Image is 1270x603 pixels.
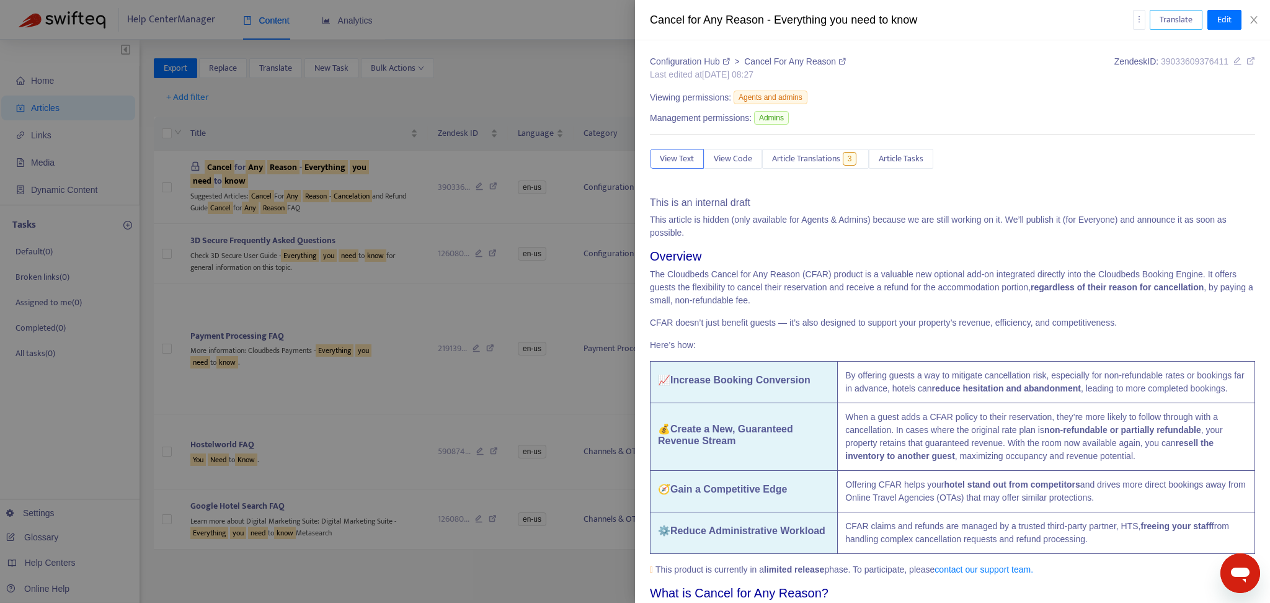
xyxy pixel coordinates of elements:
span: Agents and admins [734,91,807,104]
a: contact our support team. [935,565,1033,574]
p: CFAR doesn’t just benefit guests — it’s also designed to support your property’s revenue, efficie... [650,316,1255,329]
strong: limited release [764,565,824,574]
p: This article is hidden (only available for Agents & Admins) because we are still working on it. W... [650,213,1255,239]
td: By offering guests a way to mitigate cancellation risk, especially for non-refundable rates or bo... [838,362,1255,403]
strong: regardless of their reason for cancellation [1031,282,1204,292]
button: View Text [650,149,704,169]
h4: This is an internal draft [650,197,1255,208]
td: When a guest adds a CFAR policy to their reservation, they’re more likely to follow through with ... [838,403,1255,471]
div: Zendesk ID: [1114,55,1255,81]
p: The Cloudbeds Cancel for Any Reason (CFAR) product is a valuable new optional add-on integrated d... [650,268,1255,307]
p: Here’s how: [650,339,1255,352]
strong: hotel stand out from competitors [944,480,1080,489]
td: Offering CFAR helps your and drives more direct bookings away from Online Travel Agencies (OTAs) ... [838,471,1255,512]
div: Last edited at [DATE] 08:27 [650,68,846,81]
button: more [1133,10,1145,30]
h4: 🧭 [658,483,830,495]
span: Management permissions: [650,112,752,125]
button: Article Tasks [869,149,933,169]
strong: Increase Booking Conversion [670,375,810,385]
strong: non-refundable or partially refundable [1044,425,1201,435]
button: View Code [704,149,762,169]
button: Article Translations3 [762,149,869,169]
h4: 💰 [658,423,830,447]
span: 3 [843,152,857,166]
span: Admins [754,111,789,125]
span: View Code [714,152,752,166]
a: Cancel For Any Reason [744,56,846,66]
button: Edit [1207,10,1241,30]
span: Viewing permissions: [650,91,731,104]
span: Translate [1160,13,1192,27]
strong: Create a New, Guaranteed Revenue Stream [658,424,793,446]
div: > [650,55,846,68]
span: 39033609376411 [1161,56,1228,66]
button: Close [1245,14,1263,26]
iframe: Botón para iniciar la ventana de mensajería [1220,553,1260,593]
a: Overview [650,249,701,263]
span: Edit [1217,13,1232,27]
td: CFAR claims and refunds are managed by a trusted third-party partner, HTS, from handling complex ... [838,512,1255,554]
h4: 📈 [658,374,830,386]
strong: Gain a Competitive Edge [670,484,787,494]
span: Article Tasks [879,152,923,166]
strong: reduce hesitation and abandonment [932,383,1081,393]
a: Configuration Hub [650,56,732,66]
span: Article Translations [772,152,840,166]
button: Translate [1150,10,1202,30]
a: What is Cancel for Any Reason? [650,586,828,600]
span: close [1249,15,1259,25]
strong: freeing your staff [1140,521,1211,531]
h4: ⚙️ [658,525,830,537]
strong: Reduce Administrative Workload [670,525,825,536]
span: more [1135,15,1143,24]
div: Cancel for Any Reason - Everything you need to know [650,12,1133,29]
span: View Text [660,152,694,166]
p: This product is currently in a phase. To participate, please [650,563,1255,576]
